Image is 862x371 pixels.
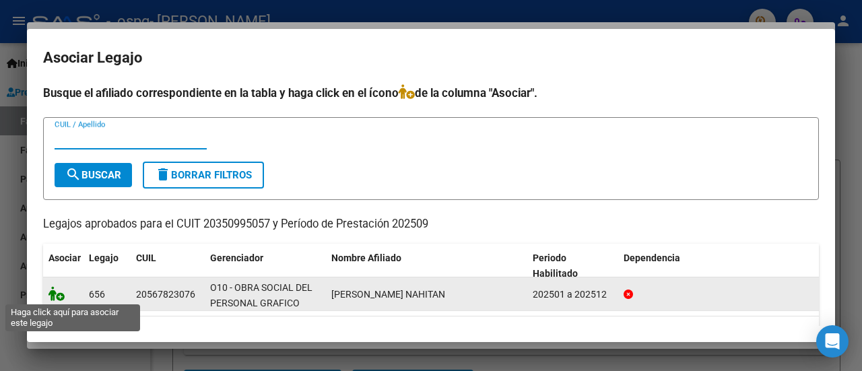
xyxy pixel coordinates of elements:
datatable-header-cell: Dependencia [618,244,820,288]
mat-icon: delete [155,166,171,182]
span: Legajo [89,252,119,263]
datatable-header-cell: Legajo [84,244,131,288]
datatable-header-cell: Gerenciador [205,244,326,288]
span: Dependencia [624,252,680,263]
span: CUIL [136,252,156,263]
span: Gerenciador [210,252,263,263]
span: Asociar [48,252,81,263]
datatable-header-cell: Asociar [43,244,84,288]
div: 202501 a 202512 [533,287,613,302]
h4: Busque el afiliado correspondiente en la tabla y haga click en el ícono de la columna "Asociar". [43,84,819,102]
span: ARCE NAHITAN [331,289,445,300]
span: Nombre Afiliado [331,252,401,263]
datatable-header-cell: Periodo Habilitado [527,244,618,288]
datatable-header-cell: CUIL [131,244,205,288]
button: Buscar [55,163,132,187]
button: Borrar Filtros [143,162,264,189]
span: 656 [89,289,105,300]
datatable-header-cell: Nombre Afiliado [326,244,527,288]
span: O10 - OBRA SOCIAL DEL PERSONAL GRAFICO [210,282,312,308]
div: 20567823076 [136,287,195,302]
div: Open Intercom Messenger [816,325,849,358]
mat-icon: search [65,166,81,182]
span: Buscar [65,169,121,181]
p: Legajos aprobados para el CUIT 20350995057 y Período de Prestación 202509 [43,216,819,233]
div: 1 registros [43,316,819,350]
span: Borrar Filtros [155,169,252,181]
span: Periodo Habilitado [533,252,578,279]
h2: Asociar Legajo [43,45,819,71]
